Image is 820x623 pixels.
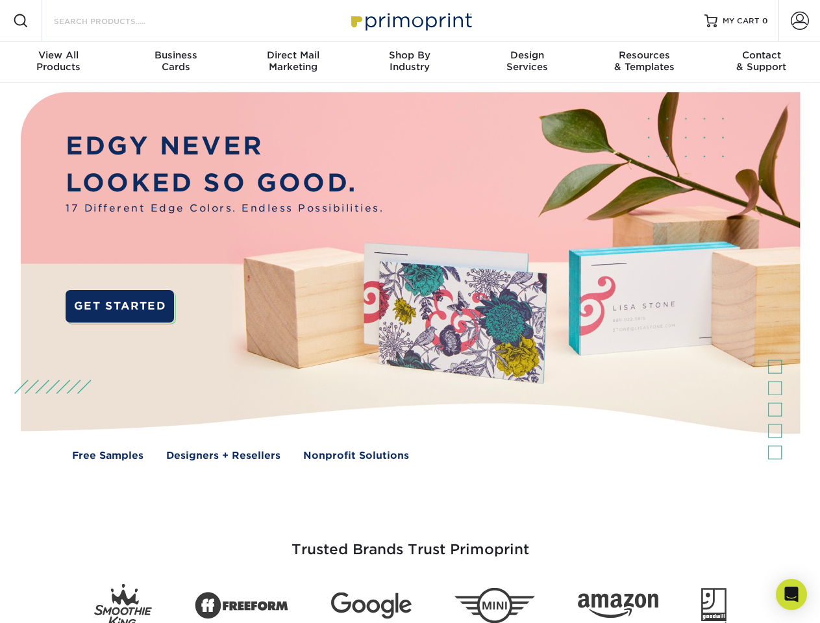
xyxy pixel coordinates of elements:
img: Goodwill [701,588,727,623]
span: 0 [762,16,768,25]
div: Marketing [234,49,351,73]
span: Design [469,49,586,61]
img: Primoprint [345,6,475,34]
a: BusinessCards [117,42,234,83]
img: Google [331,592,412,619]
a: Contact& Support [703,42,820,83]
a: GET STARTED [66,290,174,323]
a: Nonprofit Solutions [303,448,409,463]
span: Shop By [351,49,468,61]
div: Services [469,49,586,73]
div: Cards [117,49,234,73]
p: LOOKED SO GOOD. [66,165,384,202]
span: Direct Mail [234,49,351,61]
span: Resources [586,49,702,61]
span: Business [117,49,234,61]
span: Contact [703,49,820,61]
h3: Trusted Brands Trust Primoprint [31,510,790,574]
img: Amazon [578,594,658,618]
div: Open Intercom Messenger [776,579,807,610]
span: 17 Different Edge Colors. Endless Possibilities. [66,201,384,216]
input: SEARCH PRODUCTS..... [53,13,179,29]
p: EDGY NEVER [66,128,384,165]
a: Free Samples [72,448,143,463]
a: Direct MailMarketing [234,42,351,83]
a: Resources& Templates [586,42,702,83]
div: Industry [351,49,468,73]
a: Designers + Resellers [166,448,280,463]
a: Shop ByIndustry [351,42,468,83]
a: DesignServices [469,42,586,83]
div: & Templates [586,49,702,73]
span: MY CART [723,16,760,27]
div: & Support [703,49,820,73]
